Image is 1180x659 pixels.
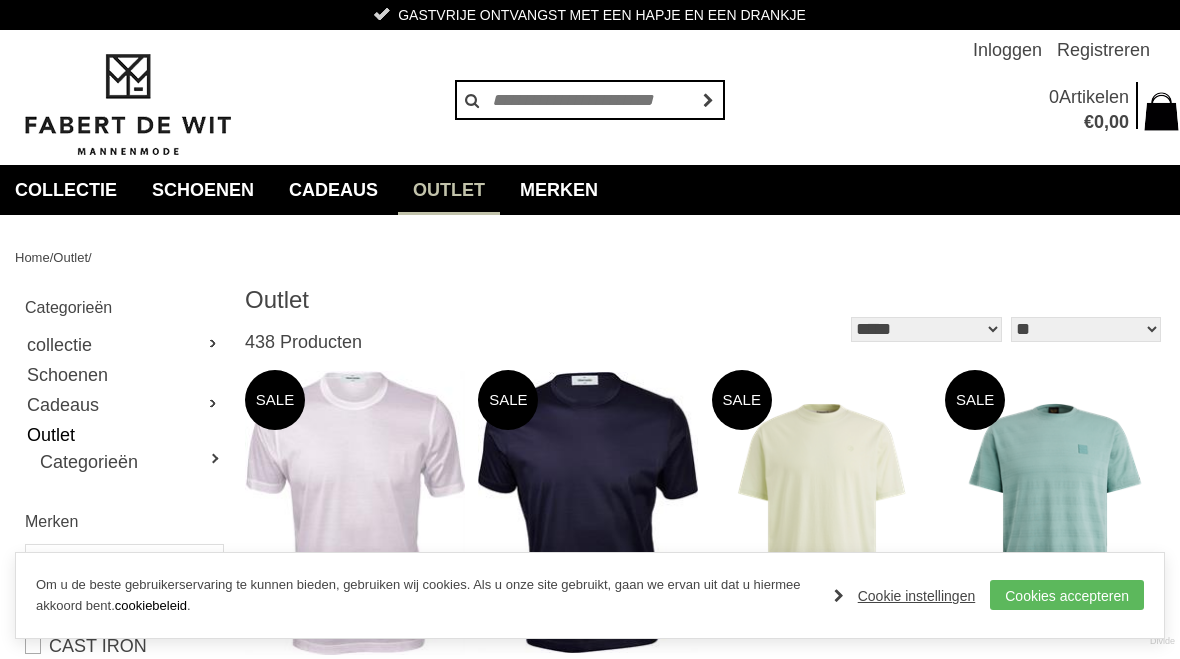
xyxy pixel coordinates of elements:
a: Inloggen [973,30,1042,70]
a: Schoenen [137,165,269,215]
span: , [1104,112,1109,132]
a: collectie [25,330,222,360]
a: cookiebeleid [115,598,187,613]
a: Schoenen [25,360,222,390]
h2: Categorieën [25,295,222,320]
a: Outlet [53,250,88,265]
a: Home [15,250,50,265]
a: Outlet [398,165,500,215]
img: CAST IRON Ctss2505587 T-shirts [712,403,932,623]
p: Om u de beste gebruikerservaring te kunnen bieden, gebruiken wij cookies. Als u onze site gebruik... [36,575,814,617]
span: 438 Producten [245,332,362,352]
h2: Merken [25,509,222,534]
a: Registreren [1057,30,1150,70]
span: 00 [1109,112,1129,132]
span: 0 [1049,87,1059,107]
a: CAST IRON [25,634,222,658]
span: Artikelen [1059,87,1129,107]
img: GRAN SASSO 60133/74002 T-shirts [245,371,465,655]
a: Cookie instellingen [834,581,976,611]
span: / [88,250,92,265]
h1: Outlet [245,285,705,315]
span: 0 [1094,112,1104,132]
a: Categorieën [40,450,222,474]
img: PME LEGEND Ptss2505573 T-shirts [945,403,1165,623]
img: Fabert de Wit [15,51,240,159]
a: Cookies accepteren [990,580,1144,610]
span: € [1084,112,1094,132]
a: Cadeaus [274,165,393,215]
a: Cadeaus [25,390,222,420]
img: GRAN SASSO 60133/74002 T-shirts [478,372,698,653]
a: Outlet [25,420,222,450]
span: / [50,250,54,265]
a: Merken [505,165,613,215]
